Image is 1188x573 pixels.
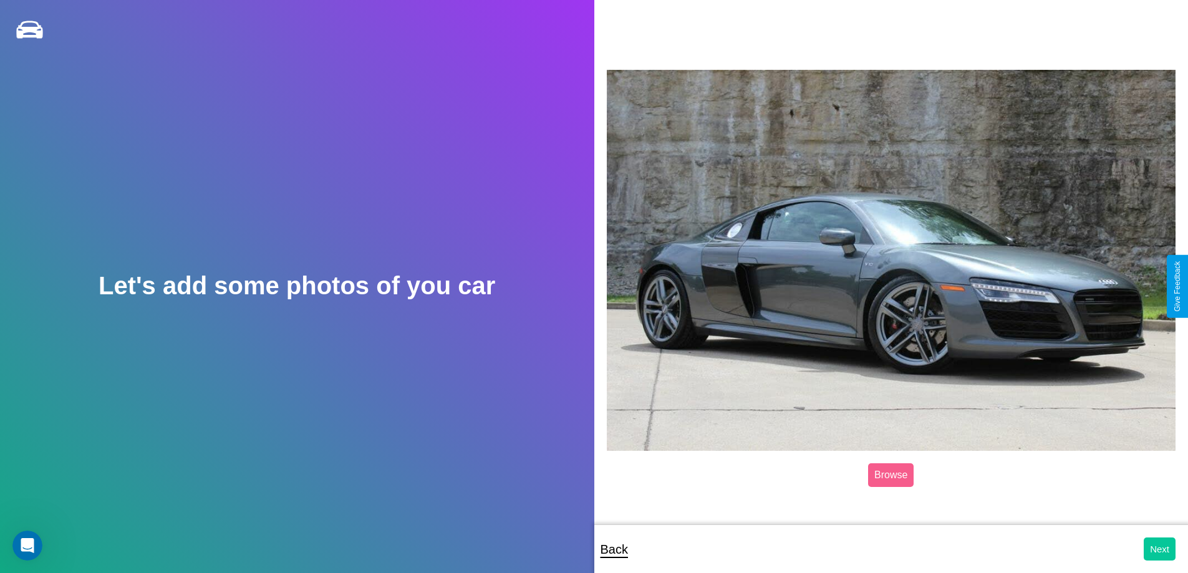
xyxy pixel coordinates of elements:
iframe: Intercom live chat [12,531,42,561]
label: Browse [868,463,914,487]
img: posted [607,70,1176,451]
p: Back [601,538,628,561]
button: Next [1144,537,1176,561]
h2: Let's add some photos of you car [99,272,495,300]
div: Give Feedback [1173,261,1182,312]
